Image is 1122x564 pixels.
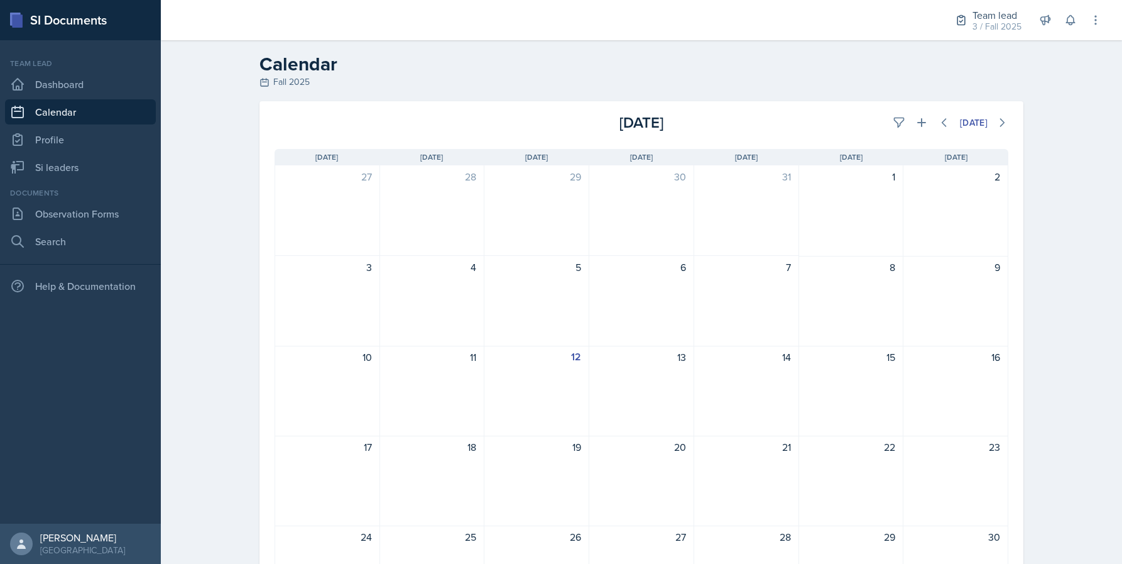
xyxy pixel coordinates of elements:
[40,544,125,556] div: [GEOGRAPHIC_DATA]
[597,350,686,365] div: 13
[735,152,758,163] span: [DATE]
[492,260,581,275] div: 5
[388,440,477,455] div: 18
[492,169,581,184] div: 29
[5,187,156,199] div: Documents
[911,440,1000,455] div: 23
[5,274,156,299] div: Help & Documentation
[40,531,125,544] div: [PERSON_NAME]
[597,440,686,455] div: 20
[5,201,156,226] a: Observation Forms
[492,350,581,365] div: 12
[519,111,763,134] div: [DATE]
[259,75,1023,89] div: Fall 2025
[807,350,896,365] div: 15
[952,112,996,133] button: [DATE]
[972,20,1021,33] div: 3 / Fall 2025
[597,169,686,184] div: 30
[972,8,1021,23] div: Team lead
[5,72,156,97] a: Dashboard
[5,58,156,69] div: Team lead
[388,350,477,365] div: 11
[945,152,967,163] span: [DATE]
[807,529,896,545] div: 29
[283,260,372,275] div: 3
[5,229,156,254] a: Search
[525,152,548,163] span: [DATE]
[702,169,791,184] div: 31
[597,260,686,275] div: 6
[5,99,156,124] a: Calendar
[807,440,896,455] div: 22
[283,169,372,184] div: 27
[283,350,372,365] div: 10
[911,260,1000,275] div: 9
[388,169,477,184] div: 28
[702,529,791,545] div: 28
[259,53,1023,75] h2: Calendar
[283,529,372,545] div: 24
[5,127,156,152] a: Profile
[840,152,863,163] span: [DATE]
[807,169,896,184] div: 1
[315,152,338,163] span: [DATE]
[702,440,791,455] div: 21
[960,118,988,128] div: [DATE]
[420,152,443,163] span: [DATE]
[492,529,581,545] div: 26
[597,529,686,545] div: 27
[702,350,791,365] div: 14
[283,440,372,455] div: 17
[388,529,477,545] div: 25
[911,529,1000,545] div: 30
[388,260,477,275] div: 4
[492,440,581,455] div: 19
[807,260,896,275] div: 8
[702,260,791,275] div: 7
[911,350,1000,365] div: 16
[5,155,156,180] a: Si leaders
[911,169,1000,184] div: 2
[630,152,653,163] span: [DATE]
